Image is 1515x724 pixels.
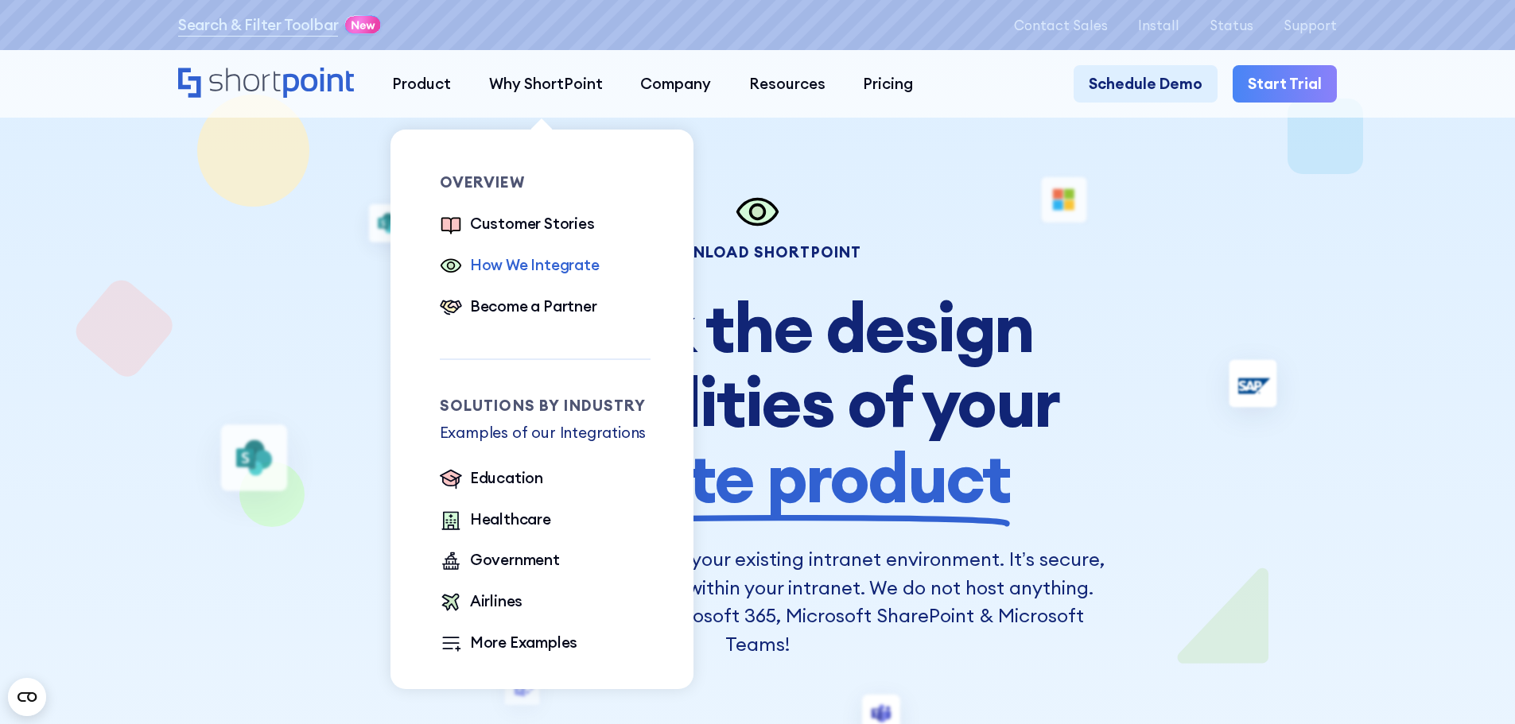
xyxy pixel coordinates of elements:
div: Become a Partner [470,295,597,318]
div: Education [470,467,543,490]
div: Healthcare [470,508,551,531]
a: Status [1210,17,1253,33]
div: More Examples [470,631,578,654]
a: Pricing [845,65,933,103]
span: favorite product [504,440,1011,515]
a: Product [373,65,470,103]
a: Install [1138,17,1179,33]
a: How We Integrate [440,254,600,280]
a: Airlines [440,590,523,616]
a: Government [440,548,560,575]
a: Home [178,68,354,100]
div: Product [392,72,451,95]
iframe: Chat Widget [1229,540,1515,724]
a: Customer Stories [440,212,595,238]
div: How We Integrate [470,254,600,277]
a: Contact Sales [1014,17,1108,33]
div: Pricing [863,72,913,95]
a: Support [1284,17,1337,33]
div: Overview [440,175,651,190]
div: Resources [749,72,825,95]
a: Why ShortPoint [470,65,622,103]
div: Solutions by Industry [440,398,651,413]
div: Why ShortPoint [489,72,603,95]
a: Company [621,65,730,103]
a: More Examples [440,631,578,657]
div: Airlines [470,590,522,613]
a: Education [440,467,543,493]
div: Customer Stories [470,212,595,235]
a: Start Trial [1233,65,1337,103]
a: Resources [730,65,845,103]
div: Government [470,548,560,571]
div: Company [640,72,711,95]
p: Examples of our Integrations [440,421,651,444]
a: Schedule Demo [1074,65,1218,103]
button: Open CMP widget [8,678,46,716]
a: Healthcare [440,508,551,534]
h1: Unlock the design Capabilities of your [402,290,1113,515]
a: Search & Filter Toolbar [178,14,339,37]
a: Become a Partner [440,295,597,321]
div: Download Shortpoint [402,245,1113,260]
p: ShortPoint fully integrates with your existing intranet environment. It’s secure, private and eve... [402,545,1113,659]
